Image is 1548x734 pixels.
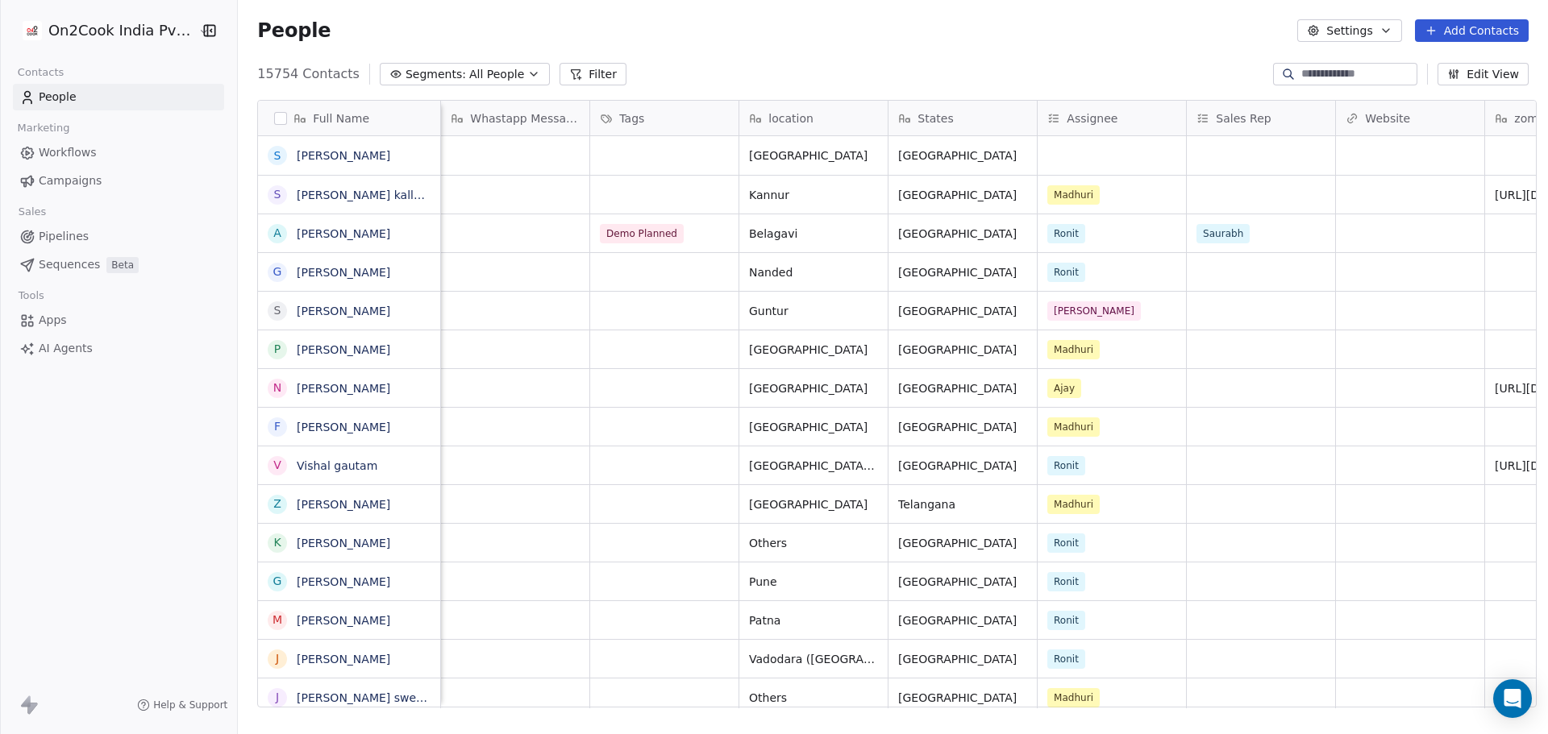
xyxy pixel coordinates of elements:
[749,187,878,203] span: Kannur
[898,535,1027,551] span: [GEOGRAPHIC_DATA]
[739,101,888,135] div: location
[297,227,390,240] a: [PERSON_NAME]
[888,101,1037,135] div: States
[297,382,390,395] a: [PERSON_NAME]
[39,312,67,329] span: Apps
[258,136,441,708] div: grid
[274,457,282,474] div: V
[768,110,814,126] span: location
[898,303,1027,319] span: [GEOGRAPHIC_DATA]
[1047,533,1085,553] span: Ronit
[297,691,434,704] a: [PERSON_NAME] sweets
[441,101,589,135] div: Whastapp Message
[898,187,1027,203] span: [GEOGRAPHIC_DATA]
[11,284,51,308] span: Tools
[749,496,878,512] span: [GEOGRAPHIC_DATA]
[749,303,878,319] span: Guntur
[1047,611,1085,630] span: Ronit
[898,380,1027,396] span: [GEOGRAPHIC_DATA]
[1047,185,1100,205] span: Madhuri
[1216,110,1271,126] span: Sales Rep
[274,496,282,512] div: Z
[898,574,1027,590] span: [GEOGRAPHIC_DATA]
[898,651,1027,667] span: [GEOGRAPHIC_DATA]
[749,380,878,396] span: [GEOGRAPHIC_DATA]
[1047,340,1100,359] span: Madhuri
[470,110,580,126] span: Whastapp Message
[297,305,390,317] a: [PERSON_NAME]
[313,110,369,126] span: Full Name
[23,21,42,40] img: on2cook%20logo-04%20copy.jpg
[10,116,77,140] span: Marketing
[898,342,1027,358] span: [GEOGRAPHIC_DATA]
[898,690,1027,706] span: [GEOGRAPHIC_DATA]
[13,335,224,362] a: AI Agents
[898,147,1027,164] span: [GEOGRAPHIC_DATA]
[1415,19,1529,42] button: Add Contacts
[276,689,279,706] div: J
[749,574,878,590] span: Pune
[274,418,281,435] div: F
[39,89,77,106] span: People
[297,614,390,627] a: [PERSON_NAME]
[749,419,878,435] span: [GEOGRAPHIC_DATA]
[13,307,224,334] a: Apps
[898,226,1027,242] span: [GEOGRAPHIC_DATA]
[273,612,282,628] div: M
[898,458,1027,474] span: [GEOGRAPHIC_DATA]
[1038,101,1186,135] div: Assignee
[1047,301,1141,321] span: [PERSON_NAME]
[13,84,224,110] a: People
[258,101,440,135] div: Full Name
[749,690,878,706] span: Others
[39,172,102,189] span: Campaigns
[1187,101,1335,135] div: Sales Rep
[1047,417,1100,437] span: Madhuri
[1047,263,1085,282] span: Ronit
[406,66,466,83] span: Segments:
[39,340,93,357] span: AI Agents
[898,419,1027,435] span: [GEOGRAPHIC_DATA]
[297,498,390,511] a: [PERSON_NAME]
[1196,224,1250,243] span: Saurabh
[297,266,390,279] a: [PERSON_NAME]
[749,651,878,667] span: Vadodara ([GEOGRAPHIC_DATA])
[273,379,281,396] div: N
[153,699,227,711] span: Help & Support
[898,264,1027,280] span: [GEOGRAPHIC_DATA]
[19,17,188,44] button: On2Cook India Pvt. Ltd.
[918,110,953,126] span: States
[1336,101,1484,135] div: Website
[13,139,224,166] a: Workflows
[13,223,224,250] a: Pipelines
[11,200,53,224] span: Sales
[469,66,524,83] span: All People
[297,653,390,666] a: [PERSON_NAME]
[1067,110,1117,126] span: Assignee
[1047,649,1085,669] span: Ronit
[274,534,281,551] div: K
[749,264,878,280] span: Nanded
[274,225,282,242] div: A
[898,612,1027,628] span: [GEOGRAPHIC_DATA]
[297,149,390,162] a: [PERSON_NAME]
[297,459,377,472] a: Vishal gautam
[749,226,878,242] span: Belagavi
[898,496,1027,512] span: Telangana
[273,263,282,280] div: G
[13,251,224,278] a: SequencesBeta
[297,537,390,549] a: [PERSON_NAME]
[1047,224,1085,243] span: Ronit
[1297,19,1401,42] button: Settings
[297,421,390,433] a: [PERSON_NAME]
[619,110,644,126] span: Tags
[10,60,71,85] span: Contacts
[137,699,227,711] a: Help & Support
[749,147,878,164] span: [GEOGRAPHIC_DATA]
[600,224,684,243] span: Demo Planned
[273,573,282,590] div: g
[1047,379,1081,398] span: Ajay
[749,458,878,474] span: [GEOGRAPHIC_DATA](NCR)
[1047,495,1100,514] span: Madhuri
[297,343,390,356] a: [PERSON_NAME]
